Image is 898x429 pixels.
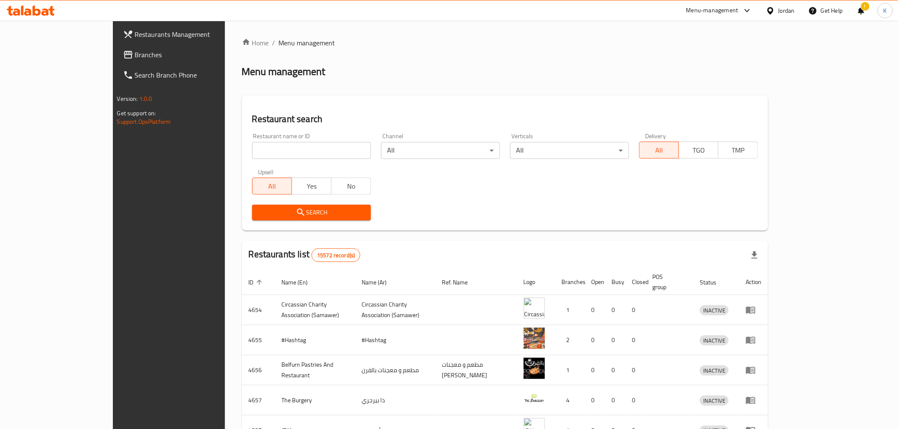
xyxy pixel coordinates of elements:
th: Open [585,269,605,295]
th: Logo [517,269,555,295]
div: Menu [746,395,761,405]
span: INACTIVE [700,396,729,406]
td: 0 [626,295,646,325]
label: Delivery [645,133,666,139]
span: Ref. Name [442,277,479,287]
td: 0 [626,385,646,415]
h2: Menu management [242,65,326,78]
a: Branches [116,45,263,65]
span: INACTIVE [700,306,729,315]
button: Search [252,205,371,220]
span: All [256,180,289,192]
input: Search for restaurant name or ID.. [252,142,371,159]
td: 0 [605,325,626,355]
td: 0 [585,295,605,325]
span: Search Branch Phone [135,70,256,80]
td: ​Circassian ​Charity ​Association​ (Samawer) [355,295,435,325]
div: All [510,142,629,159]
span: Status [700,277,727,287]
td: ذا بيرجري [355,385,435,415]
span: TGO [682,144,715,156]
span: POS group [653,272,683,292]
th: Closed [626,269,646,295]
button: TMP [718,142,758,159]
nav: breadcrumb [242,38,769,48]
td: Belfurn Pastries And Restaurant [275,355,355,385]
h2: Restaurant search [252,113,758,125]
td: 0 [585,355,605,385]
button: All [252,178,292,195]
div: Menu [746,335,761,345]
div: Export file [744,245,765,265]
td: ​Circassian ​Charity ​Association​ (Samawer) [275,295,355,325]
span: Version: [117,93,138,104]
td: #Hashtag [355,325,435,355]
td: 4 [555,385,585,415]
th: Action [739,269,768,295]
span: Yes [295,180,328,192]
span: INACTIVE [700,336,729,345]
span: Name (Ar) [362,277,398,287]
button: No [331,178,371,195]
span: TMP [722,144,755,156]
td: 0 [585,385,605,415]
td: 2 [555,325,585,355]
td: مطعم و معجنات بالفرن [355,355,435,385]
td: 0 [605,355,626,385]
span: INACTIVE [700,366,729,376]
span: Restaurants Management [135,29,256,39]
th: Branches [555,269,585,295]
span: Menu management [279,38,335,48]
div: Menu-management [686,6,738,16]
button: All [639,142,679,159]
span: 15572 record(s) [312,251,360,259]
td: 0 [605,295,626,325]
div: All [381,142,500,159]
td: #Hashtag [275,325,355,355]
span: Get support on: [117,108,156,119]
button: TGO [679,142,718,159]
h2: Restaurants list [249,248,361,262]
td: 1 [555,355,585,385]
span: No [335,180,368,192]
li: / [272,38,275,48]
span: All [643,144,676,156]
span: 1.0.0 [139,93,152,104]
label: Upsell [258,169,274,175]
a: Support.OpsPlatform [117,116,171,127]
span: Branches [135,50,256,60]
td: 0 [605,385,626,415]
div: Total records count [311,248,360,262]
td: 0 [626,325,646,355]
td: مطعم و معجنات [PERSON_NAME] [435,355,516,385]
a: Search Branch Phone [116,65,263,85]
span: Name (En) [282,277,319,287]
div: Menu [746,365,761,375]
div: Menu [746,305,761,315]
img: #Hashtag [524,328,545,349]
td: 0 [585,325,605,355]
td: The Burgery [275,385,355,415]
a: Restaurants Management [116,24,263,45]
span: ID [249,277,265,287]
span: Search [259,207,364,218]
td: 1 [555,295,585,325]
th: Busy [605,269,626,295]
button: Yes [292,178,331,195]
img: ​Circassian ​Charity ​Association​ (Samawer) [524,298,545,319]
img: The Burgery [524,388,545,409]
div: INACTIVE [700,305,729,315]
div: Jordan [778,6,795,15]
span: K [884,6,887,15]
img: Belfurn Pastries And Restaurant [524,358,545,379]
td: 0 [626,355,646,385]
